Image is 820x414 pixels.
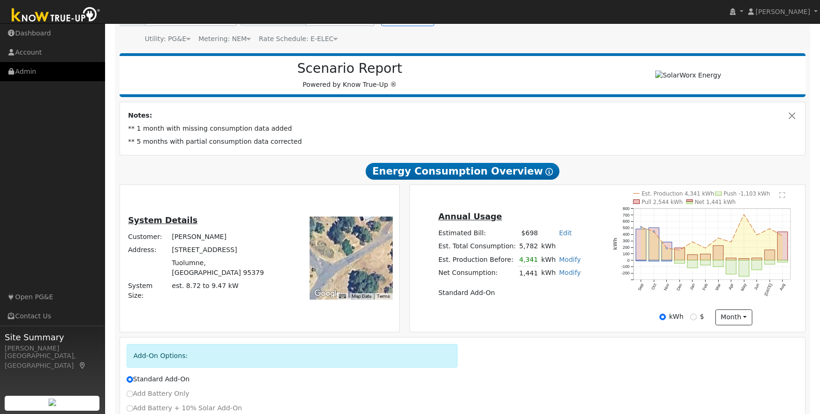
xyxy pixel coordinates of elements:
[700,312,704,322] label: $
[49,399,56,406] img: retrieve
[642,190,714,196] text: Est. Production 4,341 kWh
[352,293,371,300] button: Map Data
[127,405,133,412] input: Add Battery + 10% Solar Add-On
[622,219,629,224] text: 600
[756,8,810,15] span: [PERSON_NAME]
[312,288,343,300] img: Google
[339,293,346,300] button: Keyboard shortcuts
[659,314,666,320] input: kWh
[740,282,747,292] text: May
[769,228,771,230] circle: onclick=""
[127,403,242,413] label: Add Battery + 10% Solar Add-On
[782,235,784,237] circle: onclick=""
[763,283,773,296] text: [DATE]
[636,260,646,261] rect: onclick=""
[540,253,558,267] td: kWh
[437,253,517,267] td: Est. Production Before:
[517,253,539,267] td: 4,341
[717,237,719,239] circle: onclick=""
[713,246,723,260] rect: onclick=""
[752,260,762,270] rect: onclick=""
[739,260,749,276] rect: onclick=""
[701,282,709,291] text: Feb
[127,374,190,384] label: Standard Add-On
[753,282,760,290] text: Jun
[621,271,629,275] text: -200
[517,240,539,253] td: 5,782
[621,264,629,269] text: -100
[540,267,558,280] td: kWh
[674,248,685,260] rect: onclick=""
[5,331,100,344] span: Site Summary
[540,240,583,253] td: kWh
[198,34,251,44] div: Metering: NEM
[127,344,458,368] div: Add-On Options:
[689,282,696,290] text: Jan
[642,198,683,205] text: Pull 2,544 kWh
[127,389,190,399] label: Add Battery Only
[690,314,697,320] input: $
[650,282,657,290] text: Oct
[437,267,517,280] td: Net Consumption:
[437,286,582,299] td: Standard Add-On
[170,230,278,243] td: [PERSON_NAME]
[666,247,668,249] circle: onclick=""
[713,260,723,267] rect: onclick=""
[687,254,698,260] rect: onclick=""
[752,258,762,260] rect: onclick=""
[715,309,752,325] button: month
[170,243,278,256] td: [STREET_ADDRESS]
[5,351,100,371] div: [GEOGRAPHIC_DATA], [GEOGRAPHIC_DATA]
[679,249,681,251] circle: onclick=""
[764,250,775,260] rect: onclick=""
[127,243,170,256] td: Address:
[724,190,771,196] text: Push -1,103 kWh
[653,231,655,232] circle: onclick=""
[5,344,100,353] div: [PERSON_NAME]
[127,376,133,383] input: Standard Add-On
[676,282,683,291] text: Dec
[559,269,581,276] a: Modify
[726,260,736,274] rect: onclick=""
[636,229,646,260] rect: onclick=""
[259,35,338,42] span: Alias: H3EELECN
[730,241,732,243] circle: onclick=""
[778,260,788,262] rect: onclick=""
[726,258,736,260] rect: onclick=""
[128,112,152,119] strong: Notes:
[695,198,736,205] text: Net 1,441 kWh
[662,260,672,261] rect: onclick=""
[627,258,629,262] text: 0
[778,232,788,260] rect: onclick=""
[545,168,553,175] i: Show Help
[669,312,684,322] label: kWh
[437,227,517,240] td: Estimated Bill:
[127,135,799,148] td: ** 5 months with partial consumption data corrected
[78,362,87,369] a: Map
[145,34,191,44] div: Utility: PG&E
[622,245,629,250] text: 200
[779,191,785,198] text: 
[366,163,559,180] span: Energy Consumption Overview
[640,226,642,228] circle: onclick=""
[743,213,745,215] circle: onclick=""
[674,260,685,263] rect: onclick=""
[127,122,799,135] td: ** 1 month with missing consumption data added
[622,232,629,237] text: 400
[649,228,659,260] rect: onclick=""
[559,229,572,237] a: Edit
[128,216,198,225] u: System Details
[779,282,786,291] text: Aug
[622,239,629,243] text: 300
[637,282,644,291] text: Sep
[170,280,278,302] td: System Size
[170,257,278,280] td: Tuolumne, [GEOGRAPHIC_DATA] 95379
[764,260,775,264] rect: onclick=""
[663,282,670,291] text: Nov
[728,283,735,291] text: Apr
[124,61,576,90] div: Powered by Know True-Up ®
[714,283,722,291] text: Mar
[517,267,539,280] td: 1,441
[622,252,629,256] text: 100
[129,61,571,77] h2: Scenario Report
